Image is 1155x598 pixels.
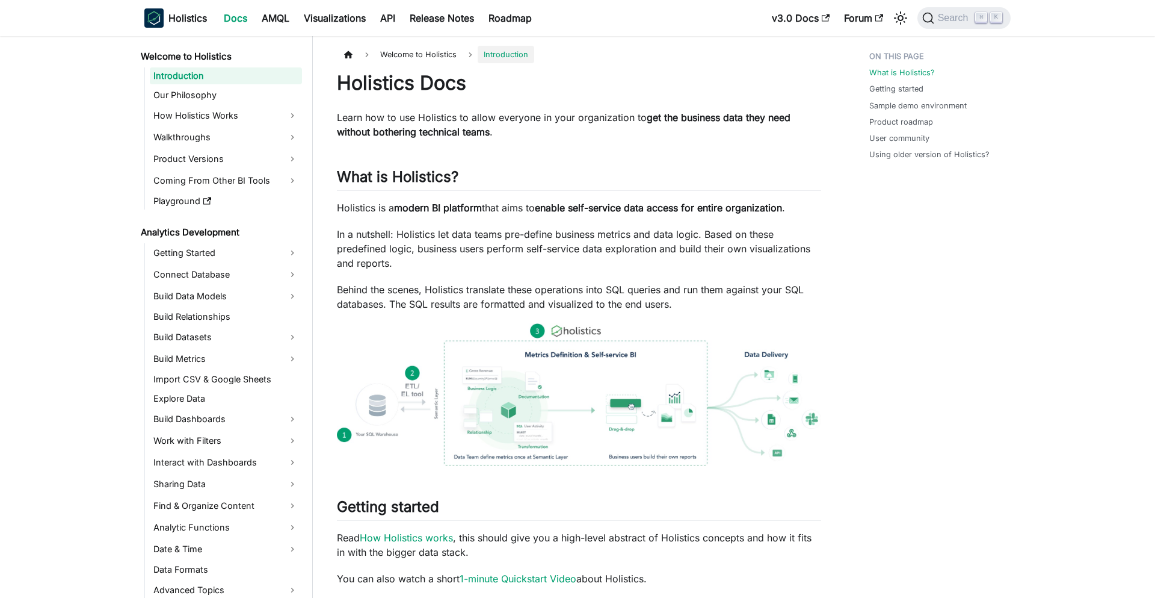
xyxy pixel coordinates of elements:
a: AMQL [254,8,297,28]
b: Holistics [168,11,207,25]
a: Work with Filters [150,431,302,450]
a: Product Versions [150,149,302,169]
p: Read , this should give you a high-level abstract of Holistics concepts and how it fits in with t... [337,531,821,559]
a: Roadmap [481,8,539,28]
h2: What is Holistics? [337,168,821,191]
h2: Getting started [337,498,821,521]
strong: modern BI platform [394,202,482,214]
span: Welcome to Holistics [374,46,463,63]
a: Product roadmap [869,116,933,128]
a: Build Dashboards [150,410,302,429]
p: Learn how to use Holistics to allow everyone in your organization to . [337,110,821,139]
a: How Holistics works [360,532,453,544]
h1: Holistics Docs [337,71,821,95]
span: Introduction [478,46,534,63]
p: Behind the scenes, Holistics translate these operations into SQL queries and run them against you... [337,282,821,311]
p: You can also watch a short about Holistics. [337,572,821,586]
a: Analytics Development [137,224,302,241]
a: 1-minute Quickstart Video [460,573,576,585]
a: Import CSV & Google Sheets [150,371,302,388]
a: Visualizations [297,8,373,28]
a: Walkthroughs [150,128,302,147]
a: Build Metrics [150,349,302,369]
a: Find & Organize Content [150,496,302,515]
p: Holistics is a that aims to . [337,201,821,215]
a: Home page [337,46,360,63]
a: How Holistics Works [150,106,302,125]
a: Data Formats [150,561,302,578]
a: Getting started [869,83,923,95]
strong: enable self-service data access for entire organization [535,202,782,214]
a: Using older version of Holistics? [869,149,990,160]
a: Docs [217,8,254,28]
a: HolisticsHolistics [144,8,207,28]
span: Search [934,13,976,23]
a: What is Holistics? [869,67,935,78]
a: Analytic Functions [150,518,302,537]
a: API [373,8,402,28]
button: Switch between dark and light mode (currently light mode) [891,8,910,28]
a: Coming From Other BI Tools [150,171,302,190]
a: Date & Time [150,540,302,559]
a: Playground [150,193,302,210]
p: In a nutshell: Holistics let data teams pre-define business metrics and data logic. Based on thes... [337,227,821,270]
button: Search (Command+K) [917,7,1011,29]
a: Introduction [150,67,302,84]
a: Sharing Data [150,475,302,494]
kbd: ⌘ [975,12,987,23]
a: Connect Database [150,265,302,284]
a: Sample demo environment [869,100,967,111]
a: Release Notes [402,8,481,28]
nav: Docs sidebar [132,36,313,598]
a: Forum [837,8,890,28]
img: Holistics [144,8,164,28]
a: Explore Data [150,390,302,407]
a: Build Data Models [150,287,302,306]
a: Build Datasets [150,328,302,347]
a: Welcome to Holistics [137,48,302,65]
a: v3.0 Docs [765,8,837,28]
img: How Holistics fits in your Data Stack [337,323,821,466]
a: Our Philosophy [150,87,302,104]
kbd: K [990,12,1002,23]
a: Build Relationships [150,308,302,325]
a: Getting Started [150,243,302,263]
a: User community [869,132,929,144]
a: Interact with Dashboards [150,453,302,472]
nav: Breadcrumbs [337,46,821,63]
